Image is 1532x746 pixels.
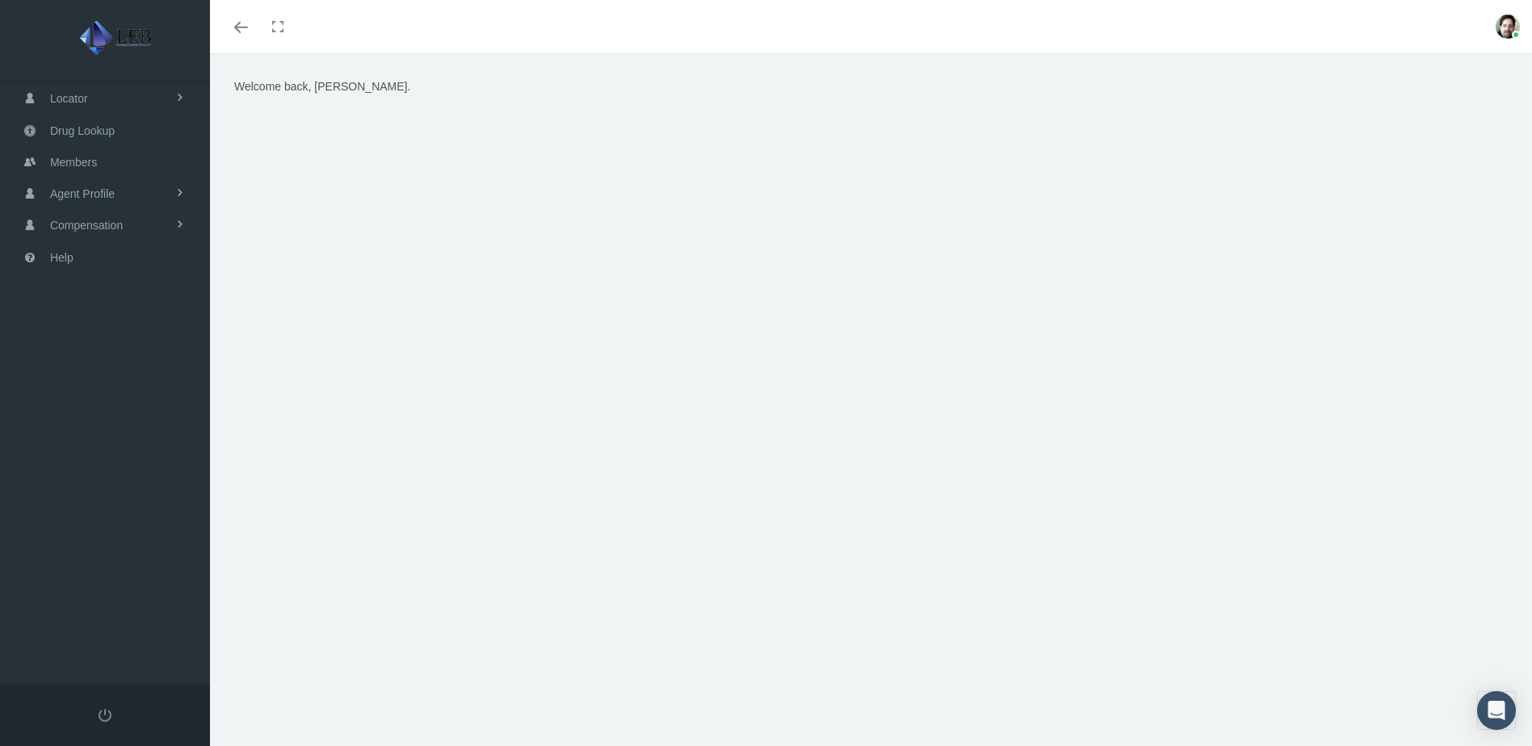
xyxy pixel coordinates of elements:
img: S_Profile_Picture_10842.jpg [1496,15,1520,39]
img: LEB INSURANCE GROUP [21,18,215,58]
span: Welcome back, [PERSON_NAME]. [234,80,410,93]
span: Help [50,242,73,273]
span: Locator [50,83,88,114]
div: Open Intercom Messenger [1477,691,1516,730]
span: Members [50,147,97,178]
span: Compensation [50,210,123,241]
span: Drug Lookup [50,115,115,146]
span: Agent Profile [50,178,115,209]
